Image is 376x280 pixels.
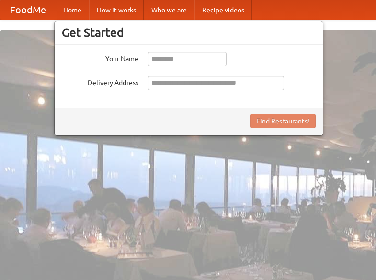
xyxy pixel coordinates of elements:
[62,52,138,64] label: Your Name
[62,25,316,40] h3: Get Started
[250,114,316,128] button: Find Restaurants!
[89,0,144,20] a: How it works
[0,0,56,20] a: FoodMe
[194,0,252,20] a: Recipe videos
[144,0,194,20] a: Who we are
[62,76,138,88] label: Delivery Address
[56,0,89,20] a: Home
